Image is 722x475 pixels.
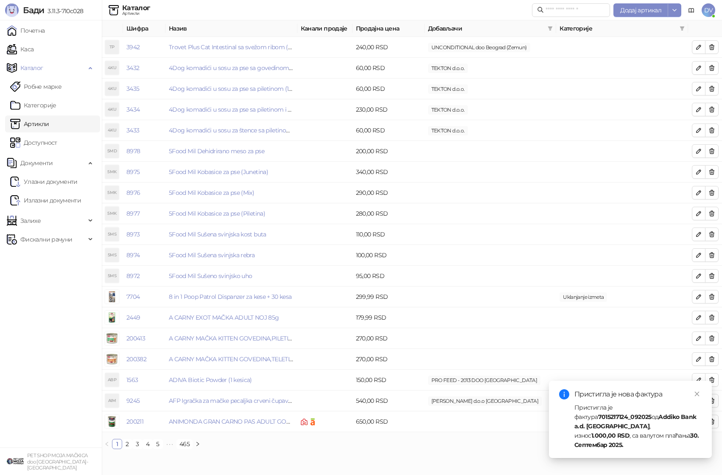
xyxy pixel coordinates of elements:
a: 4Dog komadići u sosu za pse sa piletinom (100g) [169,85,302,93]
div: 5MK [105,186,119,200]
td: 5Food Mil Sušena svinjska rebra [165,245,297,266]
small: PET SHOP MOJA MAČKICA doo [GEOGRAPHIC_DATA]-[GEOGRAPHIC_DATA] [27,453,88,471]
a: 5Food Mil Sušena svinjska rebra [169,251,255,259]
th: Добављачи [425,20,557,37]
span: Бади [23,5,44,15]
a: 8978 [126,147,140,155]
td: ANIMONDA GRAN CARNO PAS ADULT GOVEDINA I DIVLJAČ 800g [165,411,297,432]
td: 5Food Mil Sušena svinjska kost buta [165,224,297,245]
td: 280,00 RSD [353,203,425,224]
span: ••• [163,439,176,449]
div: 5MS [105,248,119,262]
div: Артикли [122,11,150,16]
a: 3433 [126,126,139,134]
a: 8972 [126,272,140,280]
span: left [104,441,109,447]
a: 2449 [126,314,140,321]
img: Logo [5,3,19,17]
img: Ananas [309,419,316,425]
th: Продајна цена [353,20,425,37]
li: Следећа страна [193,439,203,449]
a: 8977 [126,210,140,217]
a: ANIMONDA GRAN CARNO PAS ADULT GOVEDINA I DIVLJAČ 800g [169,418,353,425]
a: A CARNY MAČKA KITTEN GOVEDINA,TELETINA I PILETINA 200g [169,355,342,363]
span: TEKTON d.o.o. [428,64,468,73]
li: 2 [122,439,132,449]
span: PRO FEED - 2013 DOO [GEOGRAPHIC_DATA] [428,376,540,385]
a: 1 [112,439,122,449]
img: Artikli [109,5,119,15]
a: 5Food Mil Kobasice za pse (Junetina) [169,168,268,176]
a: A CARNY EXOT MAČKA ADULT NOJ 85g [169,314,279,321]
a: 8976 [126,189,140,197]
a: Close [692,389,702,399]
td: 340,00 RSD [353,162,425,183]
a: Излазни документи [10,192,81,209]
td: 4Dog komadići u sosu za pse sa piletinom i govedinom (4x100g) [165,99,297,120]
span: Uklanjanje izmeta [560,292,607,302]
td: 60,00 RSD [353,58,425,79]
a: 4Dog komadići u sosu za pse sa govedinom (100g) [169,64,307,72]
span: Добављачи [428,24,545,33]
a: 200413 [126,334,145,342]
td: 5Food Mil Sušeno svinjsko uho [165,266,297,287]
td: A CARNY MAČKA KITTEN GOVEDINA,TELETINA I PILETINA 200g [165,349,297,370]
button: Додај артикал [613,3,668,17]
span: close [694,391,700,397]
td: A CARNY EXOT MAČKA ADULT NOJ 85g [165,307,297,328]
a: 200382 [126,355,146,363]
a: 5Food Mil Dehidrirano meso za pse [169,147,264,155]
strong: 1.000,00 RSD [591,432,630,439]
span: filter [546,22,554,35]
a: 3432 [126,64,139,72]
div: 5MS [105,269,119,283]
td: 299,99 RSD [353,287,425,307]
td: 270,00 RSD [353,349,425,370]
th: Назив [165,20,297,37]
td: 5Food Mil Kobasice za pse (Piletina) [165,203,297,224]
a: 5Food Mil Sušeno svinjsko uho [169,272,252,280]
td: 4Dog komadići u sosu za pse sa govedinom (100g) [165,58,297,79]
li: 3 [132,439,143,449]
a: 3942 [126,43,140,51]
a: 3 [133,439,142,449]
span: Залихе [20,212,41,229]
li: 4 [143,439,153,449]
div: 4KU [105,61,119,75]
a: 4 [143,439,152,449]
a: Каса [7,41,34,58]
span: right [195,441,200,447]
td: 150,00 RSD [353,370,425,391]
span: Додај артикал [620,6,661,14]
td: AFP Igračka za mačke pecaljka crveni čupavac [165,391,297,411]
a: Робне марке [10,78,62,95]
span: Документи [20,155,53,171]
div: AIM [105,394,119,408]
div: ABP [105,373,119,387]
td: A CARNY MAČKA KITTEN GOVEDINA,PILETINA I ZEC 200g [165,328,297,349]
span: Каталог [20,59,43,76]
th: Шифра [123,20,165,37]
div: 5MK [105,165,119,179]
span: Фискални рачуни [20,231,72,248]
td: 5Food Mil Dehidrirano meso za pse [165,141,297,162]
a: Доступност [10,134,57,151]
td: 200,00 RSD [353,141,425,162]
td: 179,99 RSD [353,307,425,328]
a: Почетна [7,22,45,39]
a: 7704 [126,293,140,301]
a: 5Food Mil Sušena svinjska kost buta [169,230,266,238]
a: 5Food Mil Kobasice za pse (Mix) [169,189,254,197]
span: info-circle [559,389,569,399]
th: Канали продаје [297,20,353,37]
td: 110,00 RSD [353,224,425,245]
a: 8975 [126,168,140,176]
td: 230,00 RSD [353,99,425,120]
td: 4Dog komadići u sosu za pse sa piletinom (100g) [165,79,297,99]
td: Trovet Plus Cat Intestinal sa svežom ribom (85g) [165,37,297,58]
a: A CARNY MAČKA KITTEN GOVEDINA,PILETINA I ZEC 200g [169,334,327,342]
img: 64x64-companyLogo-9f44b8df-f022-41eb-b7d6-300ad218de09.png [7,453,24,470]
td: ADIVA Biotic Powder (1 kesica) [165,370,297,391]
li: Претходна страна [102,439,112,449]
a: 5 [153,439,162,449]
